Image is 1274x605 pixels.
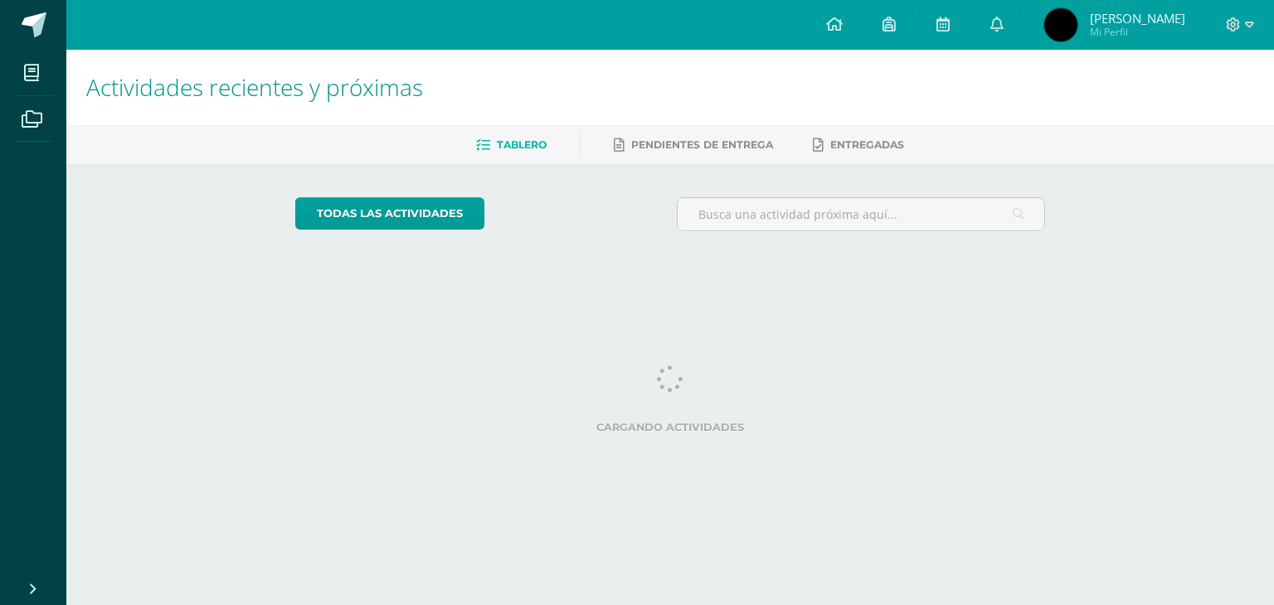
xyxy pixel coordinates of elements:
a: Pendientes de entrega [614,132,773,158]
span: Entregadas [830,138,904,151]
a: todas las Actividades [295,197,484,230]
span: [PERSON_NAME] [1090,10,1185,27]
span: Pendientes de entrega [631,138,773,151]
span: Mi Perfil [1090,25,1185,39]
a: Entregadas [813,132,904,158]
span: Actividades recientes y próximas [86,71,423,103]
img: e896a820d851452fd47f326266b888a9.png [1044,8,1077,41]
span: Tablero [497,138,547,151]
a: Tablero [476,132,547,158]
input: Busca una actividad próxima aquí... [678,198,1045,230]
label: Cargando actividades [295,421,1046,433]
